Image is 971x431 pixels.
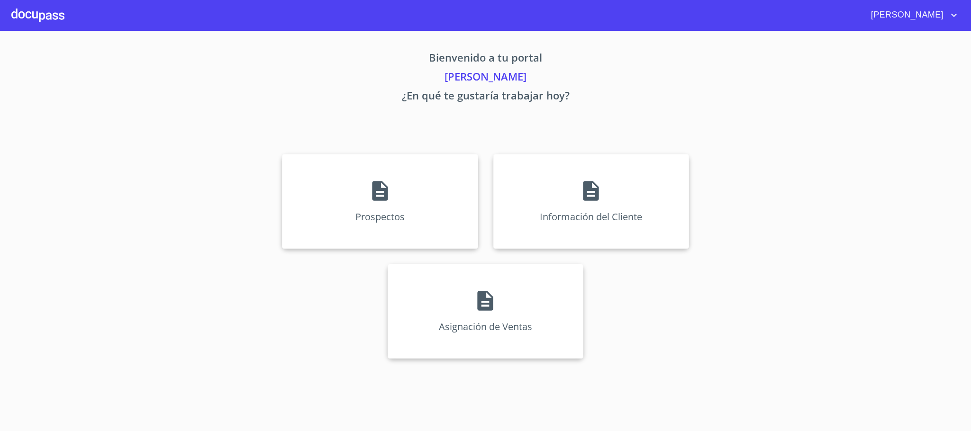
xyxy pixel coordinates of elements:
[439,320,532,333] p: Asignación de Ventas
[194,50,778,69] p: Bienvenido a tu portal
[864,8,948,23] span: [PERSON_NAME]
[355,210,405,223] p: Prospectos
[194,88,778,107] p: ¿En qué te gustaría trabajar hoy?
[194,69,778,88] p: [PERSON_NAME]
[540,210,642,223] p: Información del Cliente
[864,8,960,23] button: account of current user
